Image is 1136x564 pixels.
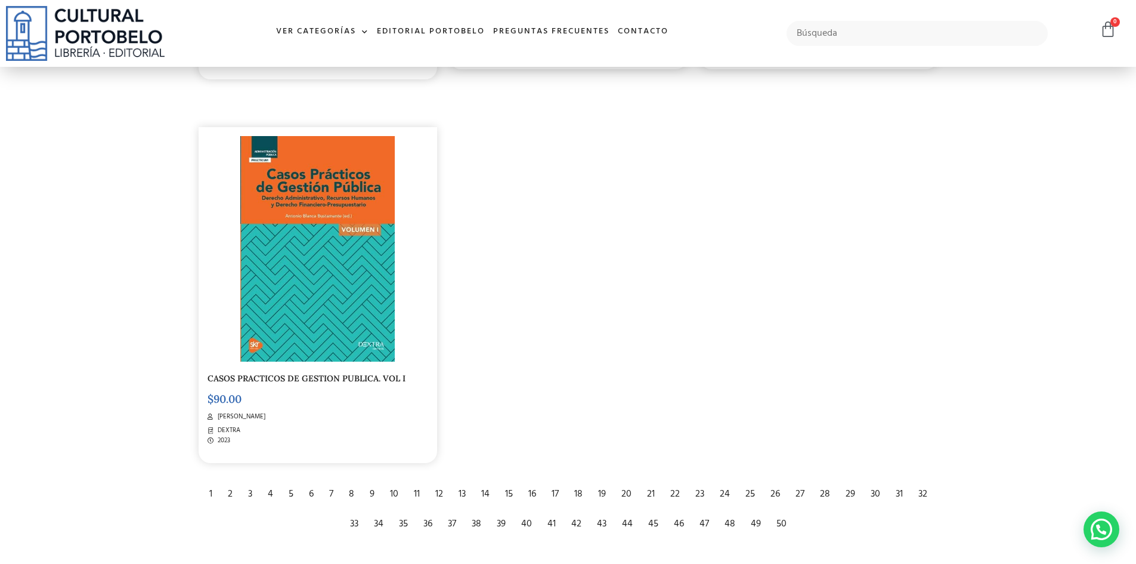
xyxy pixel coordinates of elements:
div: 38 [466,511,487,537]
div: 26 [764,481,786,507]
div: 2 [222,481,239,507]
div: 49 [745,511,767,537]
div: 42 [565,511,587,537]
a: Contacto [614,19,673,45]
div: 44 [616,511,639,537]
div: 5 [283,481,299,507]
div: 14 [475,481,496,507]
div: 28 [814,481,836,507]
div: 50 [770,511,793,537]
div: 46 [668,511,690,537]
div: 15 [499,481,519,507]
div: 43 [591,511,612,537]
div: 11 [408,481,426,507]
a: 0 [1100,21,1116,38]
div: 17 [546,481,565,507]
input: Búsqueda [787,21,1048,46]
div: 37 [442,511,462,537]
div: 48 [719,511,741,537]
div: 12 [429,481,449,507]
div: 36 [417,511,438,537]
div: 30 [865,481,886,507]
div: 27 [790,481,810,507]
div: 6 [303,481,320,507]
div: 47 [694,511,715,537]
bdi: 90.00 [208,392,242,406]
span: [PERSON_NAME] [215,412,265,422]
div: 13 [453,481,472,507]
span: DEXTRA [215,426,240,436]
div: 32 [912,481,933,507]
div: 25 [739,481,761,507]
div: 45 [642,511,664,537]
a: Editorial Portobelo [373,19,489,45]
span: $ [208,392,213,406]
div: 10 [384,481,404,507]
div: 4 [262,481,279,507]
a: CASOS PRACTICOS DE GESTION PUBLICA. VOL I [208,373,406,384]
div: 23 [689,481,710,507]
img: 9788416898435 [240,136,395,362]
a: Ver Categorías [272,19,373,45]
div: 3 [242,481,258,507]
span: 0 [1110,17,1120,27]
div: 40 [515,511,538,537]
div: 7 [323,481,339,507]
div: 31 [890,481,909,507]
span: 2023 [215,436,230,446]
div: 35 [393,511,414,537]
div: 41 [541,511,562,537]
div: 16 [522,481,542,507]
div: 1 [203,481,218,507]
div: 29 [840,481,861,507]
div: 24 [714,481,736,507]
div: 34 [368,511,389,537]
div: 8 [343,481,360,507]
div: 21 [641,481,661,507]
div: 20 [615,481,637,507]
div: 18 [568,481,589,507]
a: Preguntas frecuentes [489,19,614,45]
div: 22 [664,481,686,507]
div: 9 [364,481,380,507]
div: Contactar por WhatsApp [1084,511,1119,547]
div: 33 [344,511,364,537]
div: 39 [491,511,512,537]
div: 19 [592,481,612,507]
